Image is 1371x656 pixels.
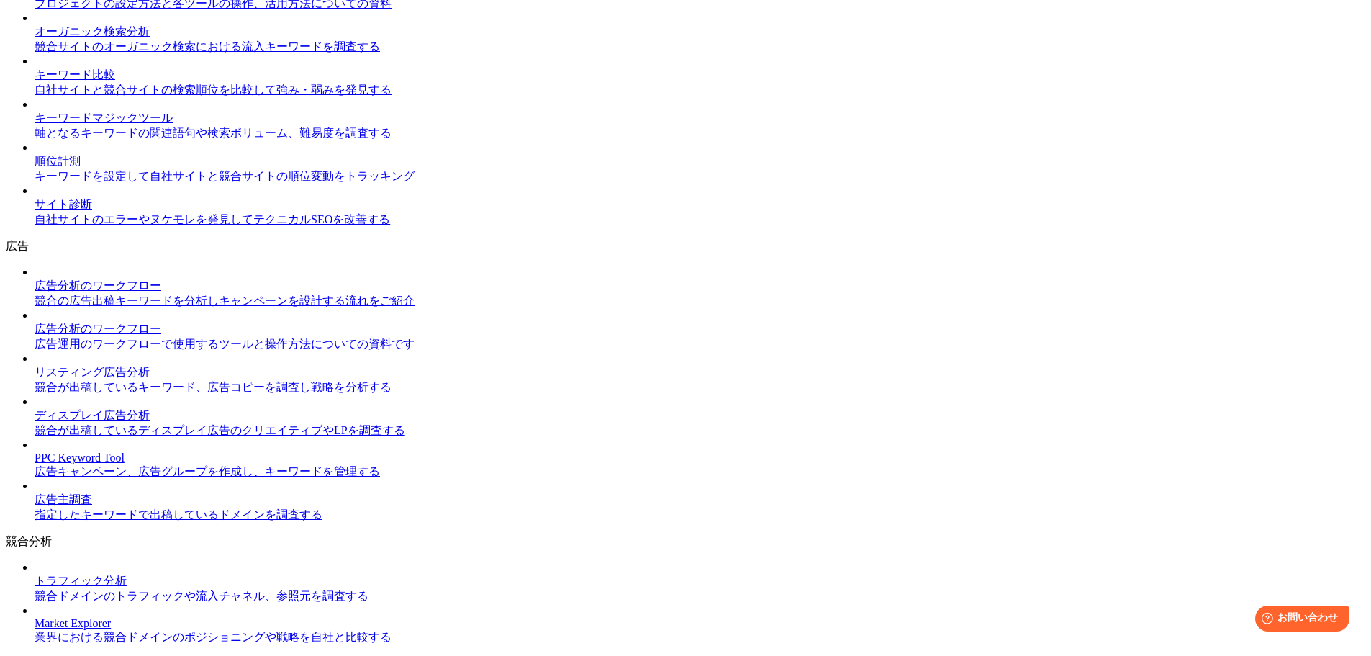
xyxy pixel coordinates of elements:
[6,239,1365,254] div: 広告
[35,294,1365,309] div: 競合の広告出稿キーワードを分析しキャンペーンを設計する流れをご紹介
[35,589,1365,604] div: 競合ドメインのトラフィックや流入チャネル、参照元を調査する
[35,111,1365,126] div: キーワードマジックツール
[35,561,1365,604] a: トラフィック分析 競合ドメインのトラフィックや流入チャネル、参照元を調査する
[35,141,1365,184] a: 順位計測 キーワードを設定して自社サイトと競合サイトの順位変動をトラッキング
[35,12,1365,55] a: オーガニック検索分析 競合サイトのオーガニック検索における流入キーワードを調査する
[35,352,1365,395] a: リスティング広告分析 競合が出稿しているキーワード、広告コピーを調査し戦略を分析する
[6,534,1365,549] div: 競合分析
[35,279,1365,294] div: 広告分析のワークフロー
[35,309,1365,352] a: 広告分析のワークフロー 広告運用のワークフローで使用するツールと操作方法についての資料です
[35,322,1365,337] div: 広告分析のワークフロー
[35,98,1365,141] a: キーワードマジックツール 軸となるキーワードの関連語句や検索ボリューム、難易度を調査する
[35,337,1365,352] div: 広告運用のワークフローで使用するツールと操作方法についての資料です
[35,24,1365,40] div: オーガニック検索分析
[35,40,1365,55] div: 競合サイトのオーガニック検索における流入キーワードを調査する
[35,169,1365,184] div: キーワードを設定して自社サイトと競合サイトの順位変動をトラッキング
[1243,600,1355,640] iframe: Help widget launcher
[35,451,1365,464] div: PPC Keyword Tool
[35,266,1365,309] a: 広告分析のワークフロー 競合の広告出稿キーワードを分析しキャンペーンを設計する流れをご紹介
[35,184,1365,228] a: サイト診断 自社サイトのエラーやヌケモレを発見してテクニカルSEOを改善する
[35,574,1365,589] div: トラフィック分析
[35,365,1365,380] div: リスティング広告分析
[35,154,1365,169] div: 順位計測
[35,480,1365,523] a: 広告主調査 指定したキーワードで出稿しているドメインを調査する
[35,630,1365,645] div: 業界における競合ドメインのポジショニングや戦略を自社と比較する
[35,395,1365,439] a: ディスプレイ広告分析 競合が出稿しているディスプレイ広告のクリエイティブやLPを調査する
[35,408,1365,423] div: ディスプレイ広告分析
[35,68,1365,83] div: キーワード比較
[35,439,1365,480] a: PPC Keyword Tool 広告キャンペーン、広告グループを作成し、キーワードを管理する
[35,604,1365,645] a: Market Explorer 業界における競合ドメインのポジショニングや戦略を自社と比較する
[35,197,1365,212] div: サイト診断
[35,464,1365,480] div: 広告キャンペーン、広告グループを作成し、キーワードを管理する
[35,212,1365,228] div: 自社サイトのエラーやヌケモレを発見してテクニカルSEOを改善する
[35,380,1365,395] div: 競合が出稿しているキーワード、広告コピーを調査し戦略を分析する
[35,423,1365,439] div: 競合が出稿しているディスプレイ広告のクリエイティブやLPを調査する
[35,126,1365,141] div: 軸となるキーワードの関連語句や検索ボリューム、難易度を調査する
[35,83,1365,98] div: 自社サイトと競合サイトの検索順位を比較して強み・弱みを発見する
[35,55,1365,98] a: キーワード比較 自社サイトと競合サイトの検索順位を比較して強み・弱みを発見する
[35,493,1365,508] div: 広告主調査
[35,508,1365,523] div: 指定したキーワードで出稿しているドメインを調査する
[35,617,1365,630] div: Market Explorer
